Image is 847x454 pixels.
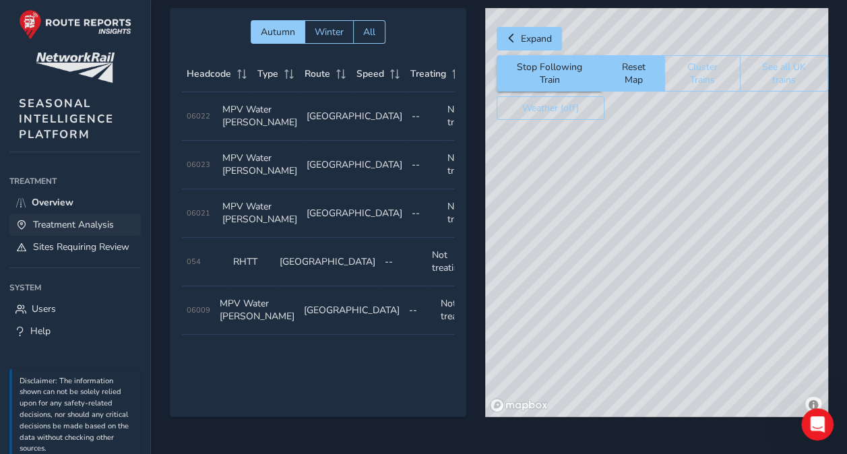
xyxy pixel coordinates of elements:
span: OFFICIAL Great, thank you so much! [48,48,219,59]
span: Speed [356,67,384,80]
button: All [353,20,385,44]
span: OFFICIAL Thank you, much appreciated. Regards, [PERSON_NAME] [48,98,363,108]
span: Winter [315,26,344,38]
div: Route-Reports [48,110,115,125]
span: Treating [410,67,446,80]
td: MPV Water [PERSON_NAME] [218,92,302,141]
span: Expand [521,32,552,45]
span: Hi [PERSON_NAME], I have added her, the invite might be found in her spam folder. [48,197,443,208]
a: Treatment Analysis [9,214,141,236]
div: • [DATE] [117,310,155,324]
button: Autumn [251,20,305,44]
img: customer logo [36,53,115,83]
a: Sites Requiring Review [9,236,141,258]
span: 06023 [187,160,210,170]
span: All [363,26,375,38]
button: Cluster Trains [664,55,740,92]
div: • [DATE] [129,210,166,224]
td: RHTT [228,238,275,286]
div: System [9,278,141,298]
span: 054 [187,257,201,267]
td: Not treating [427,238,474,286]
td: [GEOGRAPHIC_DATA] [302,92,407,141]
span: Route [305,67,330,80]
td: Not treating [443,92,484,141]
span: Autumn [261,26,295,38]
img: Profile image for Katie [15,197,42,224]
span: Headcode [187,67,231,80]
div: [PERSON_NAME] [48,260,126,274]
td: -- [407,141,443,189]
td: MPV Water [PERSON_NAME] [218,141,302,189]
button: Reset Map [602,55,664,92]
img: rr logo [19,9,131,40]
div: Treatment [9,171,141,191]
span: SEASONAL INTELLIGENCE PLATFORM [19,96,114,142]
button: Stop Following Train [497,55,602,92]
img: Profile image for Francisco [15,47,42,74]
div: Route-Reports [48,160,115,174]
div: • [DATE] [129,61,166,75]
td: [GEOGRAPHIC_DATA] [302,189,407,238]
div: Profile image for Route-Reports [15,296,42,323]
button: See all UK trains [740,55,828,92]
span: Treatment Analysis [33,218,114,231]
span: Users [32,302,56,315]
span: Hi [PERSON_NAME], I'm just responding (from the same room) so other members of the team don't res... [48,247,730,258]
td: Not treating [443,141,484,189]
span: Sites Requiring Review [33,240,129,253]
div: Route-Reports [48,310,115,324]
td: [GEOGRAPHIC_DATA] [302,141,407,189]
div: [PERSON_NAME] [48,61,126,75]
div: • [DATE] [117,110,155,125]
td: Not treating [443,189,484,238]
iframe: Intercom live chat [801,408,834,441]
a: Help [9,320,141,342]
td: -- [407,189,443,238]
td: Not treating [436,286,478,335]
span: 06021 [187,208,210,218]
span: 👍 [48,148,59,158]
a: Users [9,298,141,320]
span: Help [30,325,51,337]
td: -- [404,286,436,335]
img: Profile image for Katie [15,247,42,273]
span: Overview [32,196,73,209]
div: Profile image for Route-Reports [15,97,42,124]
h1: Messages [100,6,172,29]
button: Send us a message [62,265,208,292]
button: Weather (off) [497,96,604,120]
button: Help [135,330,270,384]
span: 06022 [187,111,210,121]
span: 06009 [187,305,210,315]
span: Messages [41,364,93,373]
div: Close [237,5,261,30]
span: Type [257,67,278,80]
td: [GEOGRAPHIC_DATA] [275,238,380,286]
td: -- [407,92,443,141]
td: -- [380,238,427,286]
button: Winter [305,20,353,44]
a: Overview [9,191,141,214]
div: • [DATE] [117,160,155,174]
td: [GEOGRAPHIC_DATA] [299,286,404,335]
div: • [DATE] [129,260,166,274]
div: Profile image for Route-Reports [15,147,42,174]
span: Help [191,364,213,373]
td: MPV Water [PERSON_NAME] [215,286,299,335]
button: Expand [497,27,562,51]
div: [PERSON_NAME] [48,210,126,224]
td: MPV Water [PERSON_NAME] [218,189,302,238]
